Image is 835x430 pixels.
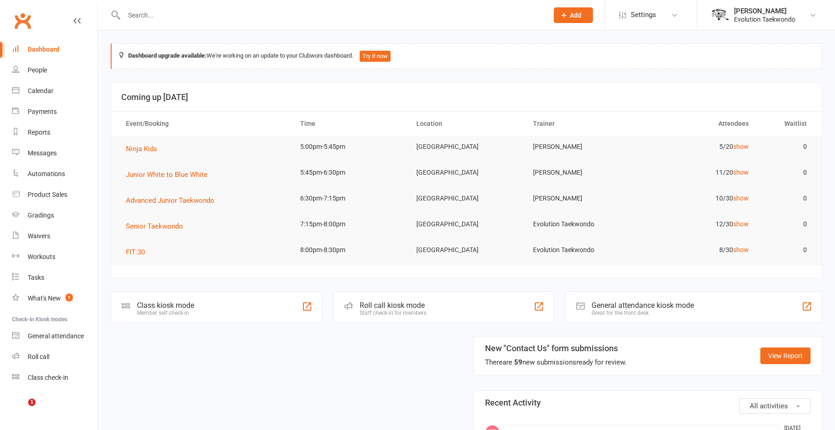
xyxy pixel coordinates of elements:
[28,46,59,53] div: Dashboard
[9,399,31,421] iframe: Intercom live chat
[126,143,164,154] button: Ninja Kids
[525,162,641,183] td: [PERSON_NAME]
[734,15,795,24] div: Evolution Taekwondo
[12,326,97,347] a: General attendance kiosk mode
[641,162,757,183] td: 11/20
[12,60,97,81] a: People
[28,66,47,74] div: People
[126,145,157,153] span: Ninja Kids
[592,301,694,310] div: General attendance kiosk mode
[570,12,581,19] span: Add
[485,344,627,353] h3: New "Contact Us" form submissions
[12,81,97,101] a: Calendar
[111,43,822,69] div: We're working on an update to your Clubworx dashboard.
[28,212,54,219] div: Gradings
[12,367,97,388] a: Class kiosk mode
[12,247,97,267] a: Workouts
[760,348,811,364] a: View Report
[641,136,757,158] td: 5/20
[126,222,183,230] span: Senior Taekwondo
[118,112,292,135] th: Event/Booking
[485,357,627,368] div: There are new submissions ready for review.
[408,239,524,261] td: [GEOGRAPHIC_DATA]
[592,310,694,316] div: Great for the front desk
[28,295,61,302] div: What's New
[733,194,749,202] a: show
[12,39,97,60] a: Dashboard
[28,191,67,198] div: Product Sales
[28,332,84,340] div: General attendance
[28,108,57,115] div: Payments
[757,188,815,209] td: 0
[12,164,97,184] a: Automations
[514,358,522,366] strong: 59
[28,149,57,157] div: Messages
[641,239,757,261] td: 8/30
[360,51,391,62] button: Try it now
[126,195,221,206] button: Advanced Junior Taekwondo
[12,267,97,288] a: Tasks
[733,246,749,253] a: show
[525,188,641,209] td: [PERSON_NAME]
[739,398,811,414] button: All activities
[757,136,815,158] td: 0
[631,5,656,25] span: Settings
[292,162,408,183] td: 5:45pm-6:30pm
[525,239,641,261] td: Evolution Taekwondo
[137,310,194,316] div: Member self check-in
[733,169,749,176] a: show
[126,221,190,232] button: Senior Taekwondo
[408,136,524,158] td: [GEOGRAPHIC_DATA]
[121,93,811,102] h3: Coming up [DATE]
[641,213,757,235] td: 12/30
[28,274,44,281] div: Tasks
[757,162,815,183] td: 0
[28,232,50,240] div: Waivers
[28,253,55,260] div: Workouts
[292,112,408,135] th: Time
[292,213,408,235] td: 7:15pm-8:00pm
[12,347,97,367] a: Roll call
[757,213,815,235] td: 0
[408,162,524,183] td: [GEOGRAPHIC_DATA]
[733,143,749,150] a: show
[12,205,97,226] a: Gradings
[126,171,207,179] span: Junior White to Blue White
[121,9,542,22] input: Search...
[12,122,97,143] a: Reports
[360,310,426,316] div: Staff check-in for members
[408,188,524,209] td: [GEOGRAPHIC_DATA]
[128,52,207,59] strong: Dashboard upgrade available:
[12,226,97,247] a: Waivers
[641,112,757,135] th: Attendees
[757,239,815,261] td: 0
[554,7,593,23] button: Add
[11,9,34,32] a: Clubworx
[525,213,641,235] td: Evolution Taekwondo
[408,112,524,135] th: Location
[292,136,408,158] td: 5:00pm-5:45pm
[126,248,145,256] span: FIT:30
[360,301,426,310] div: Roll call kiosk mode
[525,136,641,158] td: [PERSON_NAME]
[641,188,757,209] td: 10/30
[711,6,729,24] img: thumb_image1604702925.png
[28,129,50,136] div: Reports
[12,101,97,122] a: Payments
[12,288,97,309] a: What's New1
[12,143,97,164] a: Messages
[12,184,97,205] a: Product Sales
[757,112,815,135] th: Waitlist
[28,374,68,381] div: Class check-in
[28,399,36,406] span: 1
[750,402,788,410] span: All activities
[408,213,524,235] td: [GEOGRAPHIC_DATA]
[137,301,194,310] div: Class kiosk mode
[28,353,49,360] div: Roll call
[126,196,214,205] span: Advanced Junior Taekwondo
[126,247,151,258] button: FIT:30
[292,239,408,261] td: 8:00pm-8:30pm
[525,112,641,135] th: Trainer
[734,7,795,15] div: [PERSON_NAME]
[126,169,214,180] button: Junior White to Blue White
